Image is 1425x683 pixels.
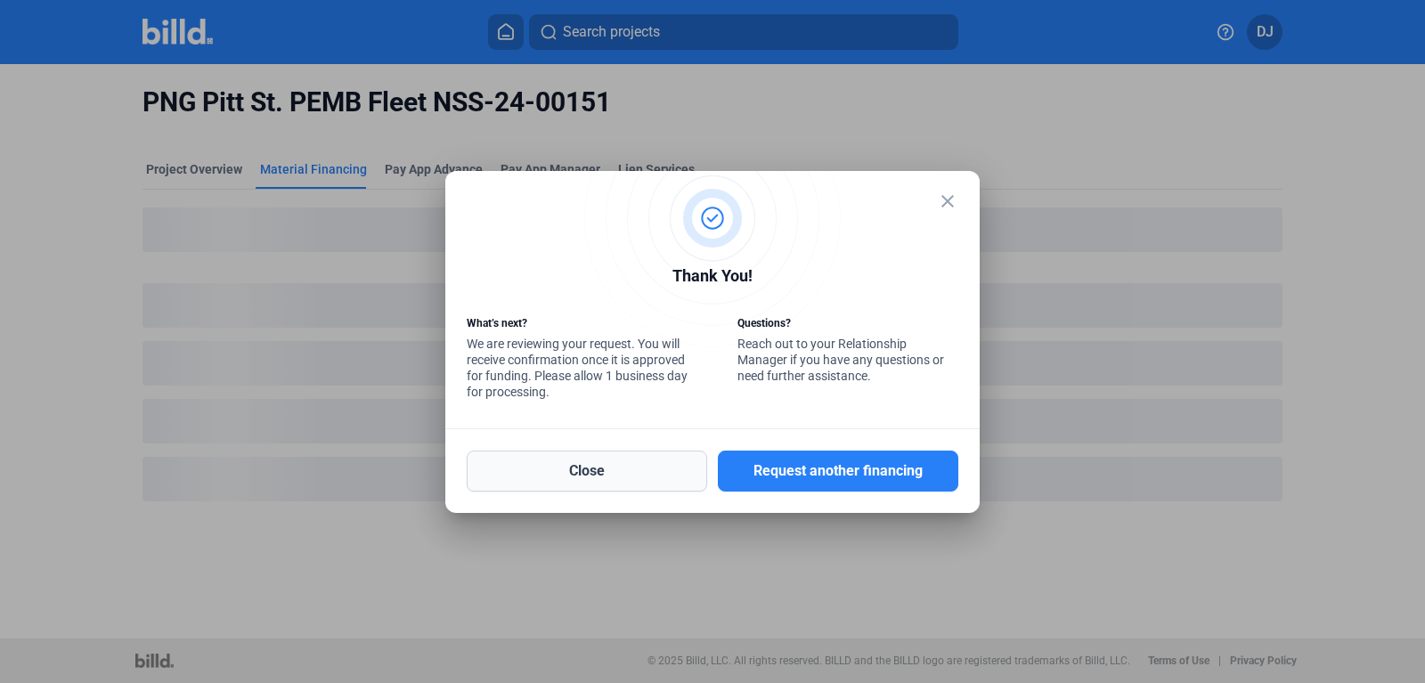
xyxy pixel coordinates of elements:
div: Reach out to your Relationship Manager if you have any questions or need further assistance. [737,315,958,388]
div: Questions? [737,315,958,336]
mat-icon: close [937,191,958,212]
button: Close [467,451,707,492]
div: Thank You! [467,264,958,293]
button: Request another financing [718,451,958,492]
div: What’s next? [467,315,688,336]
div: We are reviewing your request. You will receive confirmation once it is approved for funding. Ple... [467,315,688,404]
